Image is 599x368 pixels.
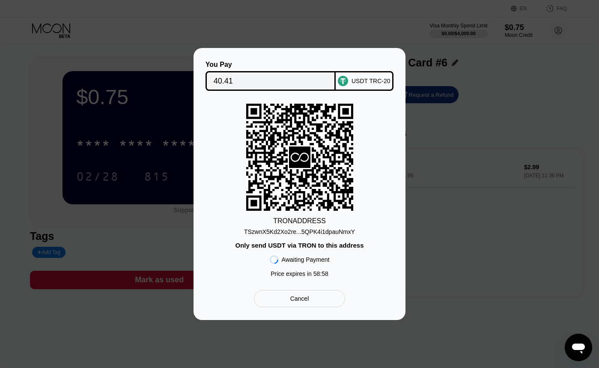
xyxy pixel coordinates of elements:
div: Only send USDT via TRON to this address [235,242,364,249]
div: TRON ADDRESS [273,217,326,225]
div: TSzwnX5Kd2Xo2re...5QPK4i1dpauNmxY [244,225,355,235]
div: Cancel [290,295,309,302]
div: TSzwnX5Kd2Xo2re...5QPK4i1dpauNmxY [244,228,355,235]
iframe: Button to launch messaging window, conversation in progress [565,334,592,361]
div: You Pay [206,61,336,69]
div: USDT TRC-20 [352,78,390,84]
div: Cancel [254,290,345,307]
div: Awaiting Payment [282,256,330,263]
div: You PayUSDT TRC-20 [206,61,393,91]
span: 58 : 58 [313,270,328,277]
div: Price expires in [271,270,328,277]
